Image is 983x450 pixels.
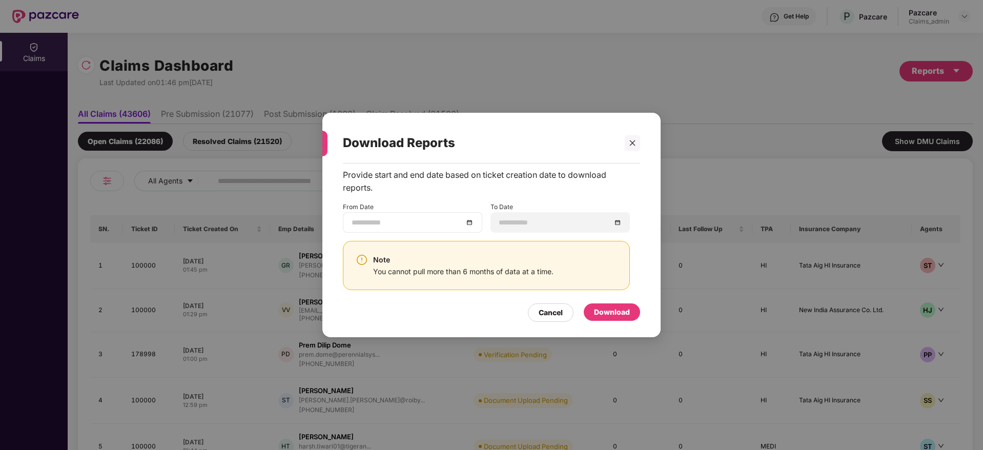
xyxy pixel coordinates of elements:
[629,139,636,147] span: close
[356,254,368,266] img: svg+xml;base64,PHN2ZyBpZD0iV2FybmluZ18tXzI0eDI0IiBkYXRhLW5hbWU9Ildhcm5pbmcgLSAyNHgyNCIgeG1sbnM9Im...
[539,307,563,318] div: Cancel
[343,202,482,233] div: From Date
[373,266,554,277] div: You cannot pull more than 6 months of data at a time.
[343,123,616,163] div: Download Reports
[343,169,630,194] div: Provide start and end date based on ticket creation date to download reports.
[594,306,630,318] div: Download
[490,202,630,233] div: To Date
[373,254,554,266] div: Note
